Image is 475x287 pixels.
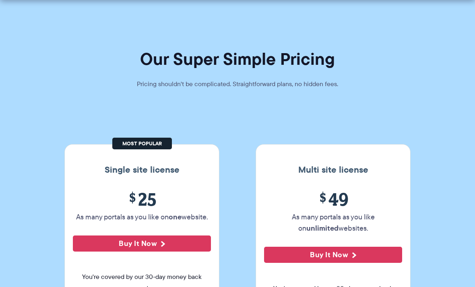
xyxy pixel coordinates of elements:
[264,189,402,209] span: 49
[73,189,211,209] span: 25
[6,48,469,70] h1: Our Super Simple Pricing
[73,235,211,252] button: Buy It Now
[306,223,339,233] strong: unlimited
[169,211,182,222] strong: one
[264,165,402,175] h3: Multi site license
[264,211,402,234] p: As many portals as you like on websites.
[264,247,402,263] button: Buy It Now
[73,165,211,175] h3: Single site license
[73,211,211,223] p: As many portals as you like on website.
[117,80,358,89] p: Pricing shouldn't be complicated. Straightforward plans, no hidden fees.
